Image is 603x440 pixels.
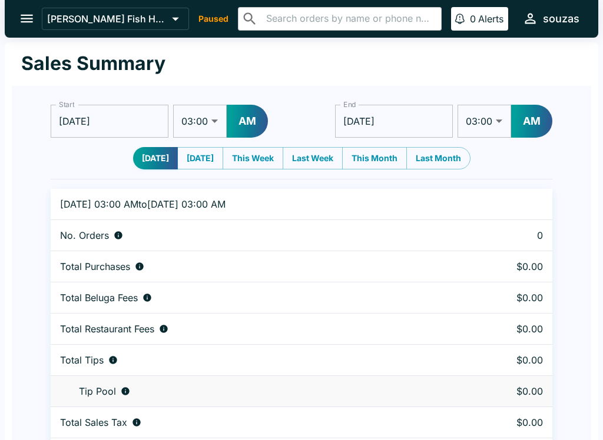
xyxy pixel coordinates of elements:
button: This Month [342,147,407,169]
button: AM [227,105,268,138]
p: Total Sales Tax [60,416,127,428]
p: [DATE] 03:00 AM to [DATE] 03:00 AM [60,198,444,210]
input: Choose date, selected date is Sep 6, 2025 [51,105,168,138]
div: Sales tax paid by diners [60,416,444,428]
p: $0.00 [463,292,543,304]
input: Choose date, selected date is Sep 7, 2025 [335,105,453,138]
button: Last Month [406,147,471,169]
p: $0.00 [463,323,543,335]
div: Number of orders placed [60,229,444,241]
p: $0.00 [463,416,543,428]
p: Total Beluga Fees [60,292,138,304]
p: Total Tips [60,354,104,366]
p: Total Purchases [60,261,130,272]
button: [DATE] [133,147,178,169]
div: Aggregate order subtotals [60,261,444,272]
p: $0.00 [463,261,543,272]
button: open drawer [12,4,42,34]
div: Fees paid by diners to restaurant [60,323,444,335]
p: 0 [463,229,543,241]
button: This Week [223,147,283,169]
p: [PERSON_NAME] Fish House [47,13,167,25]
p: Paused [198,13,228,25]
button: [PERSON_NAME] Fish House [42,8,189,30]
button: souzas [518,6,584,31]
p: 0 [470,13,476,25]
p: Total Restaurant Fees [60,323,154,335]
h1: Sales Summary [21,52,165,75]
div: souzas [543,12,579,26]
button: Last Week [283,147,343,169]
div: Combined individual and pooled tips [60,354,444,366]
div: Fees paid by diners to Beluga [60,292,444,304]
p: $0.00 [463,354,543,366]
p: Alerts [478,13,503,25]
label: End [343,99,356,109]
div: Tips unclaimed by a waiter [60,385,444,397]
p: Tip Pool [79,385,116,397]
input: Search orders by name or phone number [263,11,436,27]
button: AM [511,105,552,138]
button: [DATE] [177,147,223,169]
p: No. Orders [60,229,109,241]
label: Start [59,99,74,109]
p: $0.00 [463,385,543,397]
